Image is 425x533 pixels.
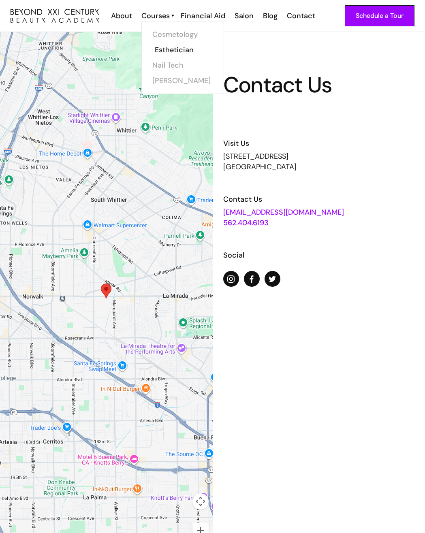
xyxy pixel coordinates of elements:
[223,151,415,172] div: [STREET_ADDRESS] [GEOGRAPHIC_DATA]
[141,11,170,21] div: Courses
[282,11,319,21] a: Contact
[11,9,99,23] a: home
[141,11,171,21] a: Courses
[175,11,229,21] a: Financial Aid
[111,11,132,21] div: About
[223,194,415,205] h6: Contact Us
[345,5,414,26] a: Schedule a Tour
[152,27,213,42] a: Cosmetology
[106,11,136,21] a: About
[181,11,225,21] div: Financial Aid
[192,493,209,510] button: Map camera controls
[258,11,282,21] a: Blog
[229,11,258,21] a: Salon
[152,58,213,73] a: Nail Tech
[223,207,344,217] a: [EMAIL_ADDRESS][DOMAIN_NAME]
[263,11,278,21] div: Blog
[141,21,224,94] nav: Courses
[11,9,99,23] img: beyond 21st century beauty academy logo
[101,284,111,298] div: Map pin
[223,138,415,149] h6: Visit Us
[356,11,404,21] div: Schedule a Tour
[235,11,254,21] div: Salon
[152,73,213,88] a: [PERSON_NAME]
[223,250,415,260] h6: Social
[223,218,269,228] a: 562.404.6193
[155,42,216,58] a: Esthetician
[287,11,315,21] div: Contact
[223,74,415,96] h1: Contact Us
